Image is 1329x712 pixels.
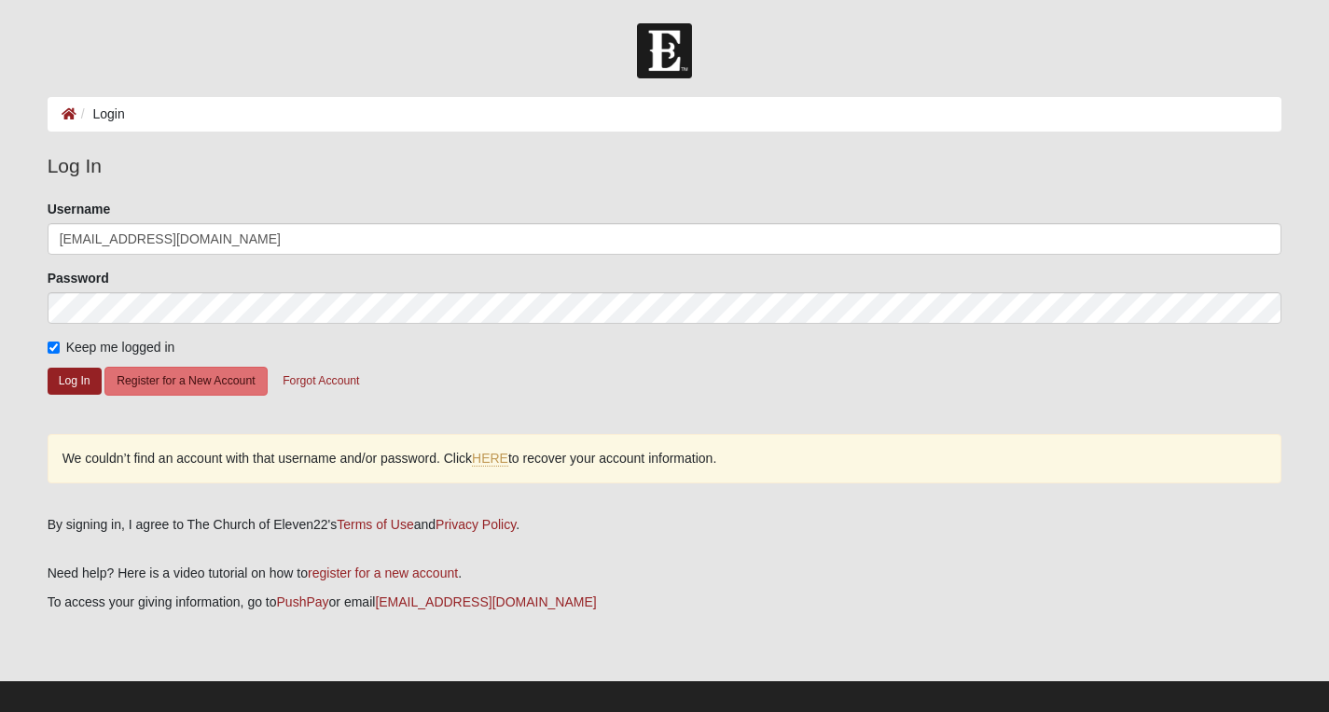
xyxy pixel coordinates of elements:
label: Username [48,200,111,218]
a: Privacy Policy [436,517,516,532]
p: To access your giving information, go to or email [48,593,1282,612]
button: Register for a New Account [104,367,267,396]
p: Need help? Here is a video tutorial on how to . [48,564,1282,583]
a: HERE [472,451,508,467]
div: By signing in, I agree to The Church of Eleven22's and . [48,515,1282,535]
button: Log In [48,368,102,395]
a: register for a new account [308,565,458,580]
li: Login [76,105,125,124]
a: Terms of Use [337,517,413,532]
div: We couldn’t find an account with that username and/or password. Click to recover your account inf... [48,434,1282,483]
a: [EMAIL_ADDRESS][DOMAIN_NAME] [375,594,596,609]
button: Forgot Account [270,367,371,396]
legend: Log In [48,151,1282,181]
label: Password [48,269,109,287]
span: Keep me logged in [66,340,175,355]
img: Church of Eleven22 Logo [637,23,692,78]
a: PushPay [277,594,329,609]
input: Keep me logged in [48,342,60,354]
